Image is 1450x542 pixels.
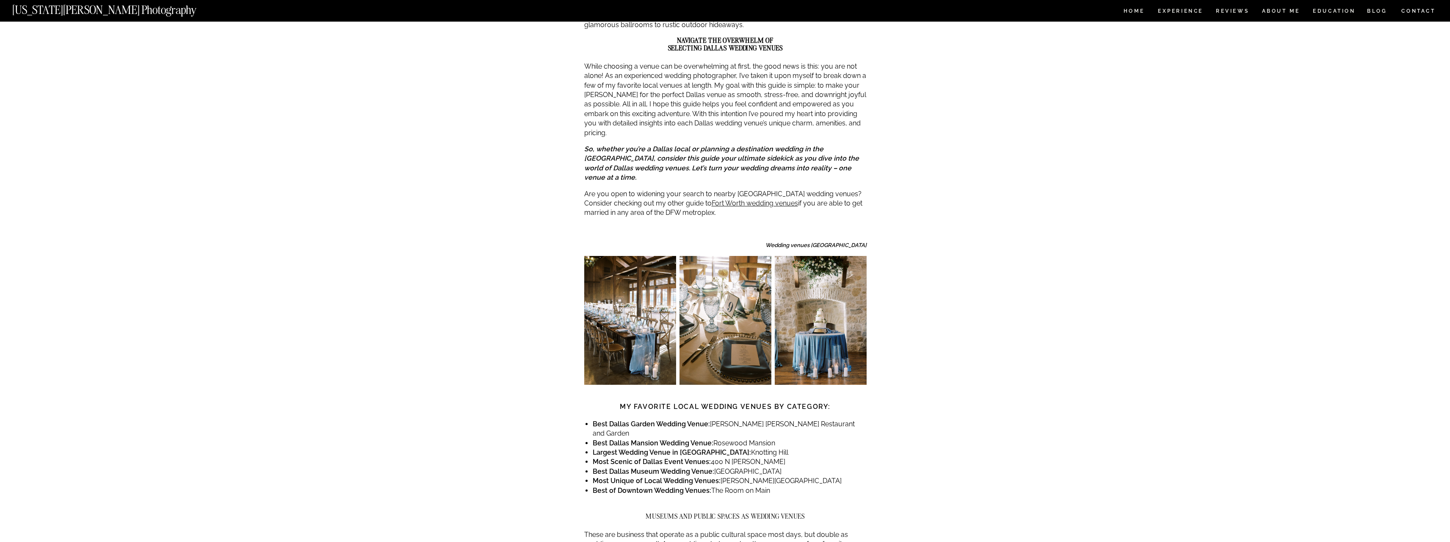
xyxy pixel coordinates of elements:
li: [PERSON_NAME][GEOGRAPHIC_DATA] [593,476,867,486]
strong: Wedding venues [GEOGRAPHIC_DATA] [765,242,867,248]
strong: NAVIGATE THE OVERWHELM OF SELECTING DALLAS WEDDING VENUES [668,36,783,52]
p: Are you open to widening your search to nearby [GEOGRAPHIC_DATA] wedding venues? Consider checkin... [584,189,867,218]
a: [US_STATE][PERSON_NAME] Photography [12,4,225,11]
strong: Best of Downtown Wedding Venues: [593,486,711,495]
strong: Best Dallas Mansion Wedding Venue: [593,439,713,447]
strong: Largest Wedding Venue in [GEOGRAPHIC_DATA]: [593,448,751,456]
a: CONTACT [1401,6,1436,16]
strong: Most Unique of Local Wedding Venues: [593,477,721,485]
img: dallas wedding venues [679,256,771,385]
a: Fort Worth wedding venues [712,199,798,207]
h2: MUSEUMS AND PUBLIC SPACES AS WEDDING VENUES [584,512,867,520]
a: BLOG [1367,8,1387,16]
a: ABOUT ME [1262,8,1300,16]
li: Knotting Hill [593,448,867,457]
li: 400 N [PERSON_NAME] [593,457,867,467]
a: EDUCATION [1312,8,1356,16]
a: REVIEWS [1216,8,1248,16]
a: HOME [1122,8,1146,16]
li: [PERSON_NAME] [PERSON_NAME] Restaurant and Garden [593,420,867,439]
strong: Best Dallas Museum Wedding Venue: [593,467,714,475]
a: Experience [1158,8,1202,16]
strong: Best Dallas Garden Wedding Venue: [593,420,710,428]
li: Rosewood Mansion [593,439,867,448]
img: dallas wedding venues [584,256,676,385]
li: The Room on Main [593,486,867,495]
li: [GEOGRAPHIC_DATA] [593,467,867,476]
strong: Most Scenic of Dallas Event Venues: [593,458,711,466]
em: So, whether you’re a Dallas local or planning a destination wedding in the [GEOGRAPHIC_DATA], con... [584,145,859,181]
strong: My Favorite Local Wedding Venues by Category: [620,403,831,411]
p: While choosing a venue can be overwhelming at first, the good news is this: you are not alone! As... [584,62,867,138]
